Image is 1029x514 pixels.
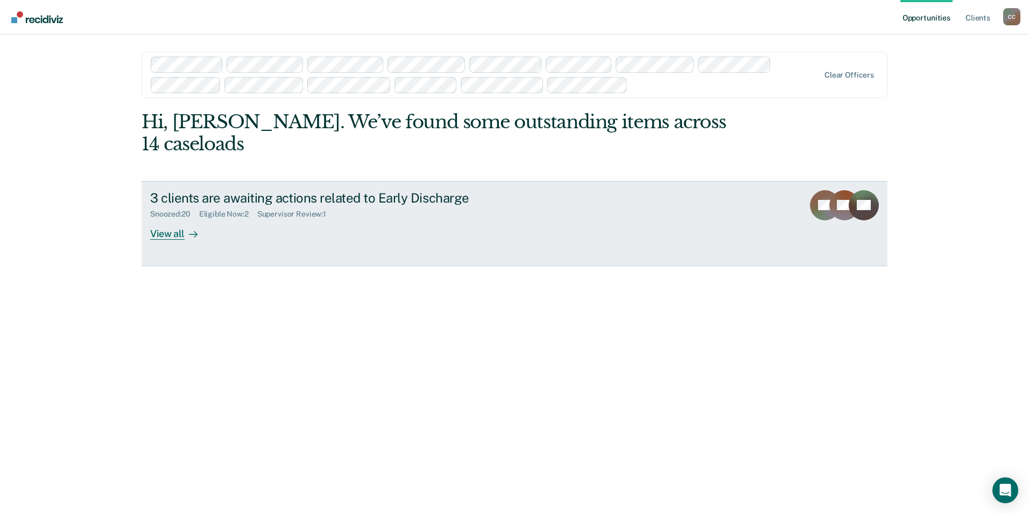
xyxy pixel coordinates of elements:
button: Profile dropdown button [1003,8,1020,25]
div: Supervisor Review : 1 [257,210,335,219]
img: Recidiviz [11,11,63,23]
div: Snoozed : 20 [150,210,199,219]
div: View all [150,219,210,240]
div: Open Intercom Messenger [992,477,1018,503]
div: Hi, [PERSON_NAME]. We’ve found some outstanding items across 14 caseloads [142,111,738,155]
div: 3 clients are awaiting actions related to Early Discharge [150,190,528,206]
div: Eligible Now : 2 [199,210,257,219]
div: Clear officers [824,71,874,80]
a: 3 clients are awaiting actions related to Early DischargeSnoozed:20Eligible Now:2Supervisor Revie... [142,181,887,266]
div: C C [1003,8,1020,25]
